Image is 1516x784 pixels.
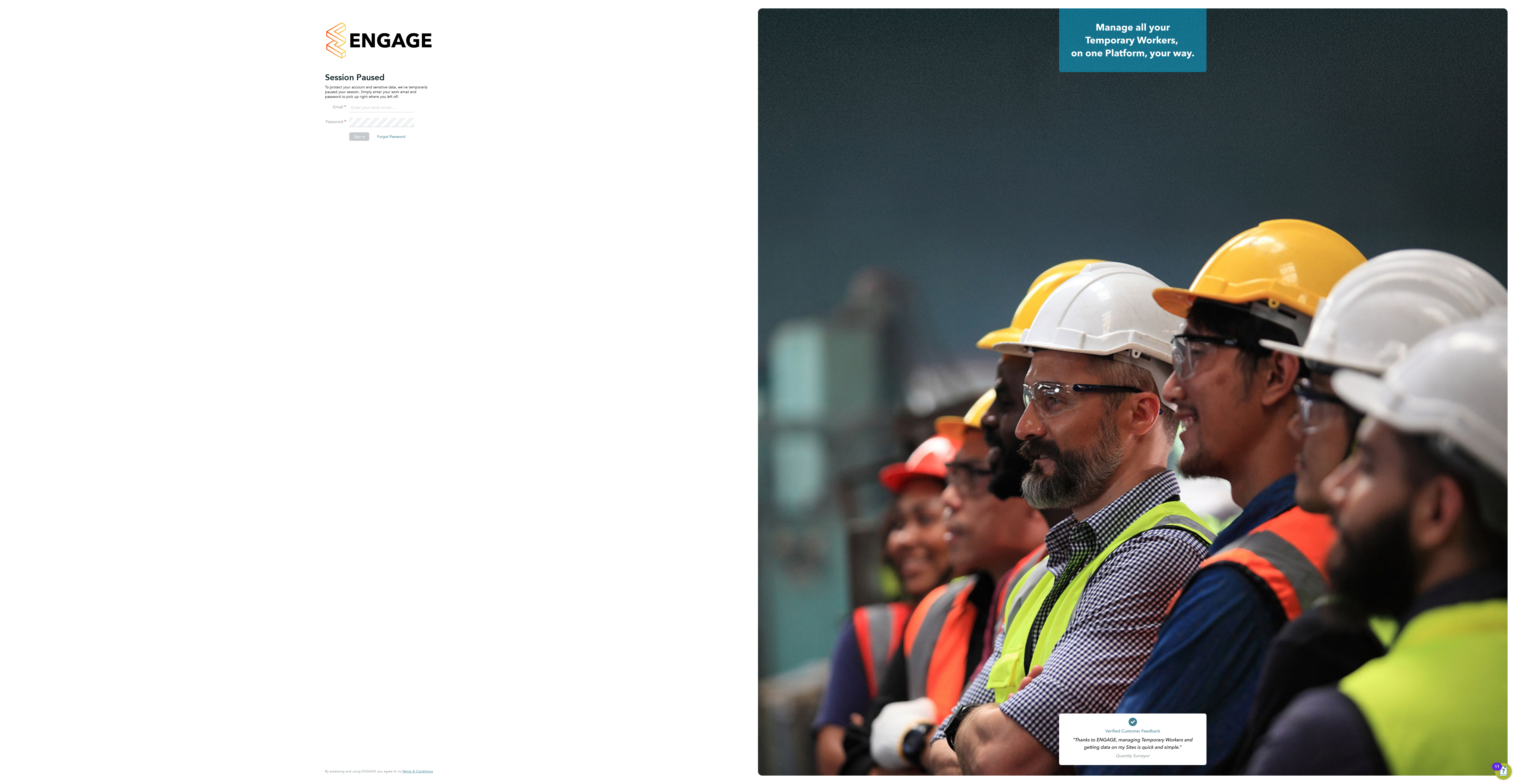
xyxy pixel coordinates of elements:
label: Password [325,119,346,125]
button: Forgot Password [373,132,410,141]
label: Email [325,104,346,110]
a: Terms & Conditions [403,769,433,773]
button: Sign In [349,132,369,141]
input: Enter your work email... [349,103,414,113]
button: Open Resource Center, 11 new notifications [1495,763,1512,780]
div: 11 [1495,767,1499,773]
p: To protect your account and sensitive data, we've temporarily paused your session. Simply enter y... [325,85,428,99]
span: By accessing and using ENGAGE you agree to our [325,769,433,773]
h2: Session Paused [325,72,428,83]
